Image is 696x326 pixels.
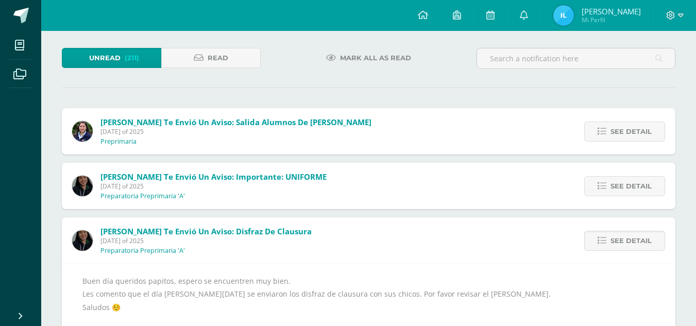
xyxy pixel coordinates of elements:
[313,48,424,68] a: Mark all as read
[553,5,574,26] img: f5f07fcfb6ffa77b280e9eb4e661c115.png
[100,236,312,245] span: [DATE] of 2025
[582,6,641,16] span: [PERSON_NAME]
[72,121,93,142] img: ce0fccdf93b403cab1764a01c970423f.png
[610,122,652,141] span: See detail
[477,48,675,68] input: Search a notification here
[125,48,139,67] span: (211)
[62,48,161,68] a: Unread(211)
[340,48,411,67] span: Mark all as read
[100,117,371,127] span: [PERSON_NAME] te envió un aviso: Salida alumnos de [PERSON_NAME]
[100,247,185,255] p: Preparatoria Preprimaria 'A'
[161,48,261,68] a: Read
[582,15,641,24] span: Mi Perfil
[610,177,652,196] span: See detail
[72,230,93,251] img: cac983e7bfdc8fb1f4cdcac9deb20ca8.png
[100,171,327,182] span: [PERSON_NAME] te envió un aviso: Importante: UNIFORME
[100,127,371,136] span: [DATE] of 2025
[208,48,228,67] span: Read
[72,176,93,196] img: cac983e7bfdc8fb1f4cdcac9deb20ca8.png
[89,48,121,67] span: Unread
[100,182,327,191] span: [DATE] of 2025
[100,192,185,200] p: Preparatoria Preprimaria 'A'
[610,231,652,250] span: See detail
[100,138,137,146] p: Preprimaria
[100,226,312,236] span: [PERSON_NAME] te envió un aviso: Disfraz de clausura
